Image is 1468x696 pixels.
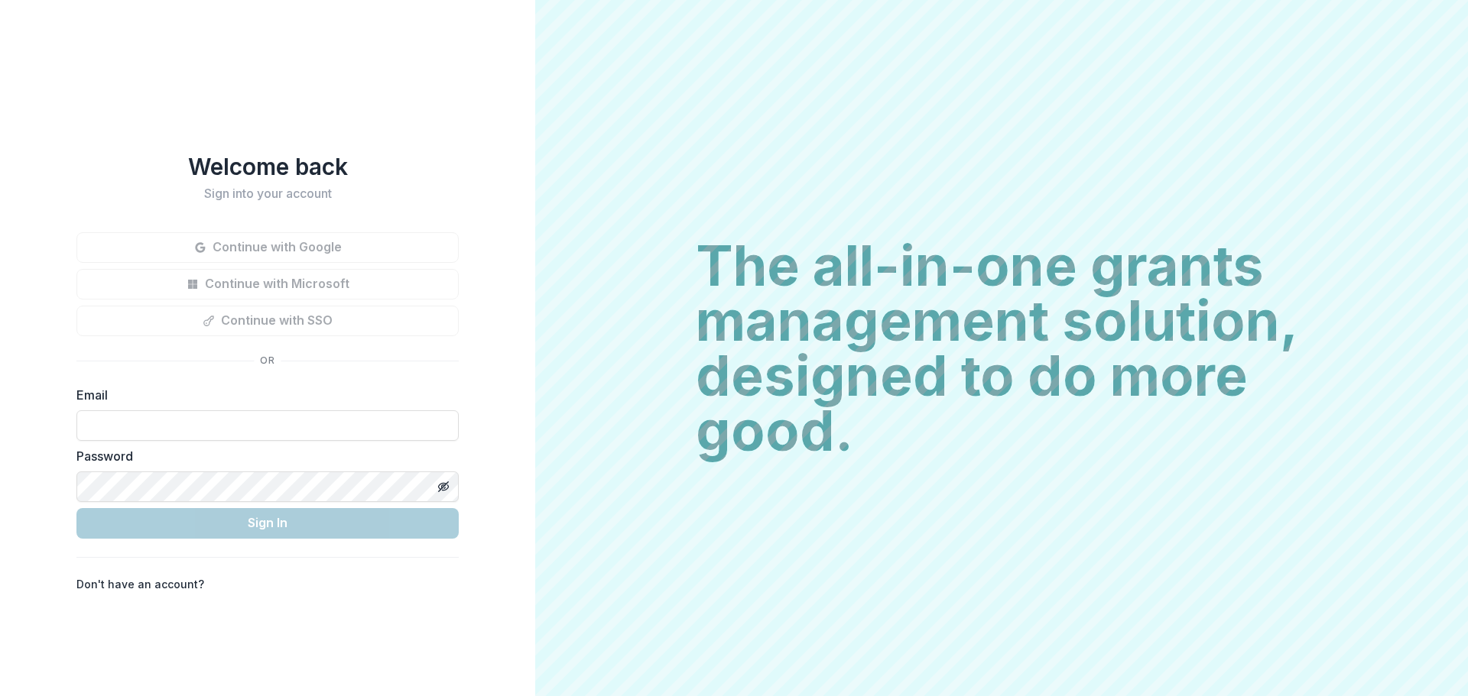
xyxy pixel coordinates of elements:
[76,576,204,592] p: Don't have an account?
[76,447,450,465] label: Password
[76,386,450,404] label: Email
[76,186,459,201] h2: Sign into your account
[76,269,459,299] button: Continue with Microsoft
[431,474,456,499] button: Toggle password visibility
[76,508,459,539] button: Sign In
[76,232,459,263] button: Continue with Google
[76,306,459,336] button: Continue with SSO
[76,153,459,180] h1: Welcome back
